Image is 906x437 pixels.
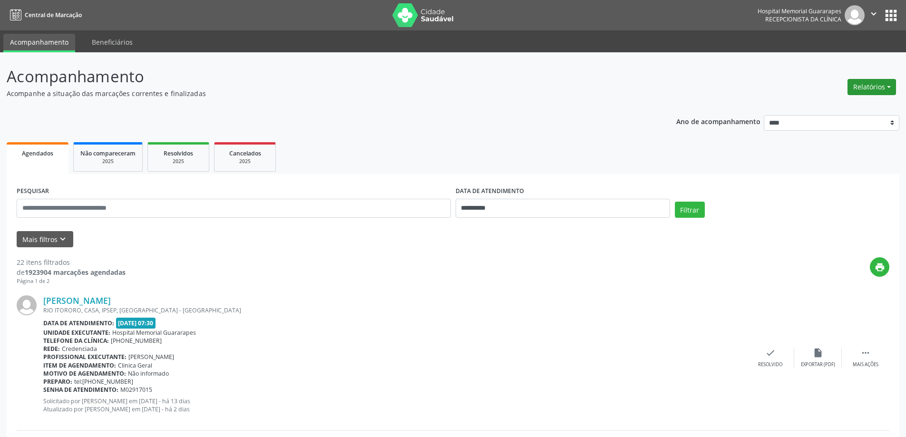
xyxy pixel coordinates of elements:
[85,34,139,50] a: Beneficiários
[848,79,896,95] button: Relatórios
[80,158,136,165] div: 2025
[865,5,883,25] button: 
[221,158,269,165] div: 2025
[80,149,136,157] span: Não compareceram
[17,277,126,285] div: Página 1 de 2
[860,348,871,358] i: 
[17,267,126,277] div: de
[7,7,82,23] a: Central de Marcação
[111,337,162,345] span: [PHONE_NUMBER]
[868,9,879,19] i: 
[43,329,110,337] b: Unidade executante:
[845,5,865,25] img: img
[128,369,169,378] span: Não informado
[128,353,174,361] span: [PERSON_NAME]
[74,378,133,386] span: tel:[PHONE_NUMBER]
[43,397,747,413] p: Solicitado por [PERSON_NAME] em [DATE] - há 13 dias Atualizado por [PERSON_NAME] em [DATE] - há 2...
[43,361,116,369] b: Item de agendamento:
[62,345,97,353] span: Credenciada
[155,158,202,165] div: 2025
[58,234,68,244] i: keyboard_arrow_down
[43,295,111,306] a: [PERSON_NAME]
[875,262,885,272] i: print
[118,361,152,369] span: Clinica Geral
[25,268,126,277] strong: 1923904 marcações agendadas
[758,361,782,368] div: Resolvido
[43,345,60,353] b: Rede:
[43,337,109,345] b: Telefone da clínica:
[801,361,835,368] div: Exportar (PDF)
[43,306,747,314] div: RIO ITORORO, CASA, IPSEP, [GEOGRAPHIC_DATA] - [GEOGRAPHIC_DATA]
[17,295,37,315] img: img
[870,257,889,277] button: print
[765,348,776,358] i: check
[164,149,193,157] span: Resolvidos
[112,329,196,337] span: Hospital Memorial Guararapes
[229,149,261,157] span: Cancelados
[25,11,82,19] span: Central de Marcação
[120,386,152,394] span: M02917015
[43,378,72,386] b: Preparo:
[853,361,878,368] div: Mais ações
[43,353,127,361] b: Profissional executante:
[43,319,114,327] b: Data de atendimento:
[7,88,632,98] p: Acompanhe a situação das marcações correntes e finalizadas
[883,7,899,24] button: apps
[17,231,73,248] button: Mais filtroskeyboard_arrow_down
[22,149,53,157] span: Agendados
[813,348,823,358] i: insert_drive_file
[675,202,705,218] button: Filtrar
[17,184,49,199] label: PESQUISAR
[116,318,156,329] span: [DATE] 07:30
[456,184,524,199] label: DATA DE ATENDIMENTO
[758,7,841,15] div: Hospital Memorial Guararapes
[676,115,760,127] p: Ano de acompanhamento
[43,369,126,378] b: Motivo de agendamento:
[3,34,75,52] a: Acompanhamento
[17,257,126,267] div: 22 itens filtrados
[765,15,841,23] span: Recepcionista da clínica
[43,386,118,394] b: Senha de atendimento:
[7,65,632,88] p: Acompanhamento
